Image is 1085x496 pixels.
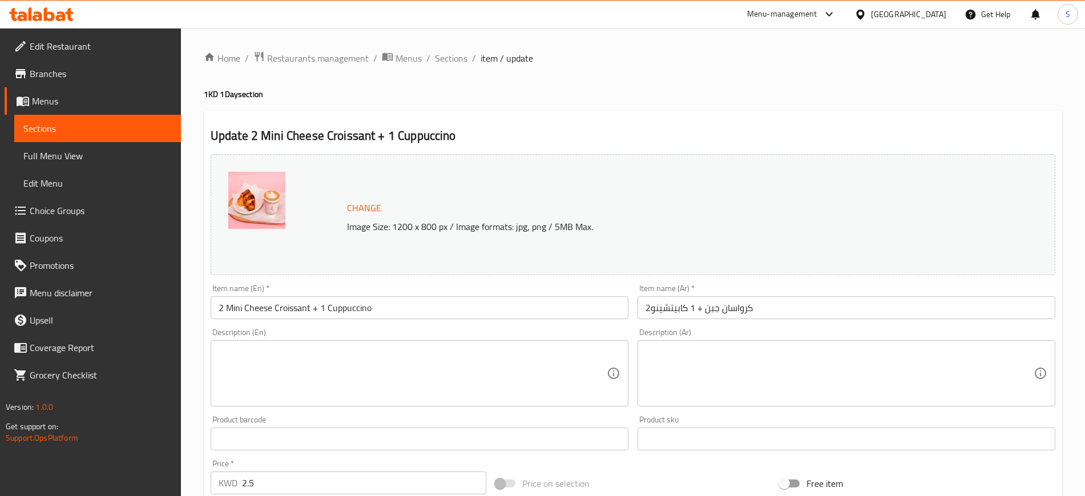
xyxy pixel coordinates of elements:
[6,419,58,434] span: Get support on:
[342,220,950,233] p: Image Size: 1200 x 800 px / Image formats: jpg, png / 5MB Max.
[30,259,172,272] span: Promotions
[342,196,386,220] button: Change
[204,51,240,65] a: Home
[30,368,172,382] span: Grocery Checklist
[253,51,369,66] a: Restaurants management
[5,33,181,60] a: Edit Restaurant
[1066,8,1070,21] span: S
[347,200,381,216] span: Change
[522,477,590,490] span: Price on selection
[32,94,172,108] span: Menus
[382,51,422,66] a: Menus
[211,296,628,319] input: Enter name En
[30,341,172,354] span: Coverage Report
[23,149,172,163] span: Full Menu View
[396,51,422,65] span: Menus
[35,400,53,414] span: 1.0.0
[14,142,181,170] a: Full Menu View
[5,307,181,334] a: Upsell
[204,51,1062,66] nav: breadcrumb
[472,51,476,65] li: /
[373,51,377,65] li: /
[871,8,946,21] div: [GEOGRAPHIC_DATA]
[30,67,172,80] span: Branches
[245,51,249,65] li: /
[23,122,172,135] span: Sections
[23,176,172,190] span: Edit Menu
[5,224,181,252] a: Coupons
[14,115,181,142] a: Sections
[30,313,172,327] span: Upsell
[228,172,285,229] img: Cheese_Croissant_+_Cappuc638747737602285367.jpg
[267,51,369,65] span: Restaurants management
[211,127,1055,144] h2: Update 2 Mini Cheese Croissant + 1 Cuppuccino
[6,400,34,414] span: Version:
[638,428,1055,450] input: Please enter product sku
[426,51,430,65] li: /
[435,51,467,65] a: Sections
[30,231,172,245] span: Coupons
[5,361,181,389] a: Grocery Checklist
[5,197,181,224] a: Choice Groups
[14,170,181,197] a: Edit Menu
[5,60,181,87] a: Branches
[5,87,181,115] a: Menus
[5,252,181,279] a: Promotions
[747,7,817,21] div: Menu-management
[5,334,181,361] a: Coverage Report
[30,39,172,53] span: Edit Restaurant
[242,471,486,494] input: Please enter price
[211,428,628,450] input: Please enter product barcode
[6,430,78,445] a: Support.OpsPlatform
[30,204,172,217] span: Choice Groups
[481,51,533,65] span: item / update
[219,476,237,490] p: KWD
[204,88,1062,100] h4: 1KD 1Day section
[638,296,1055,319] input: Enter name Ar
[806,477,843,490] span: Free item
[30,286,172,300] span: Menu disclaimer
[5,279,181,307] a: Menu disclaimer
